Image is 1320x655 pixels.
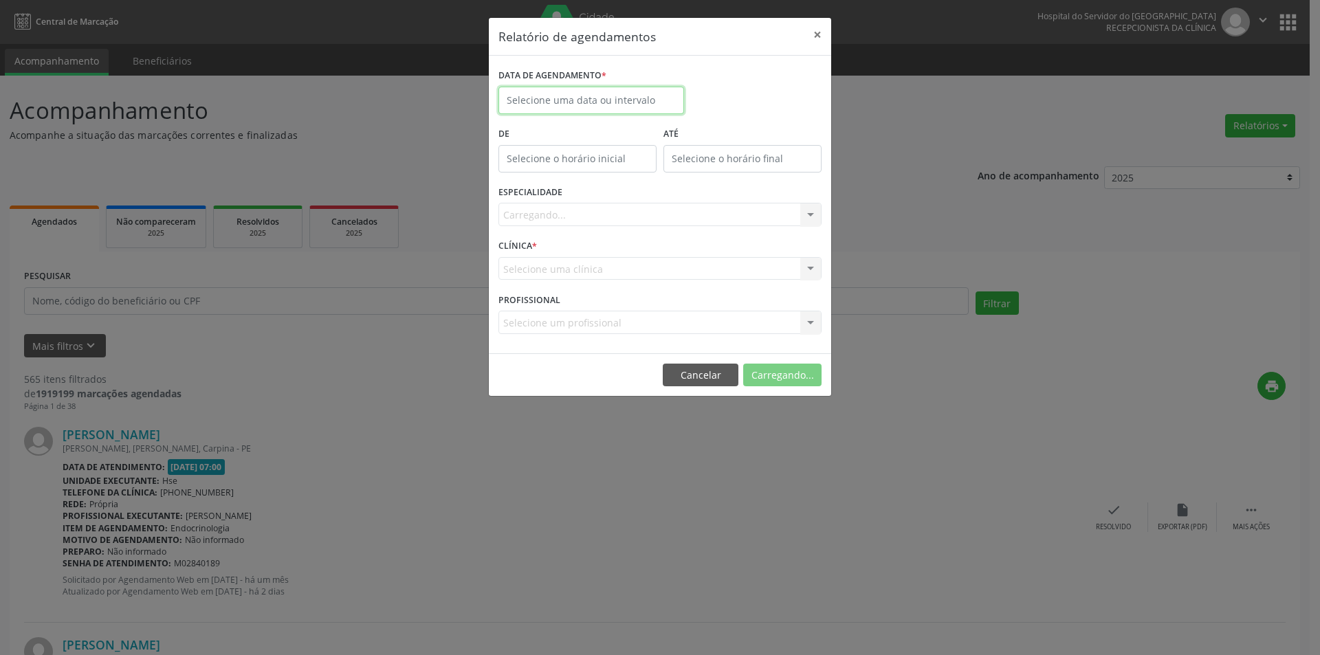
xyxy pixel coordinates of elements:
[498,87,684,114] input: Selecione uma data ou intervalo
[498,27,656,45] h5: Relatório de agendamentos
[804,18,831,52] button: Close
[663,364,738,387] button: Cancelar
[498,289,560,311] label: PROFISSIONAL
[498,145,657,173] input: Selecione o horário inicial
[498,236,537,257] label: CLÍNICA
[498,182,562,203] label: ESPECIALIDADE
[743,364,822,387] button: Carregando...
[663,124,822,145] label: ATÉ
[663,145,822,173] input: Selecione o horário final
[498,65,606,87] label: DATA DE AGENDAMENTO
[498,124,657,145] label: De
